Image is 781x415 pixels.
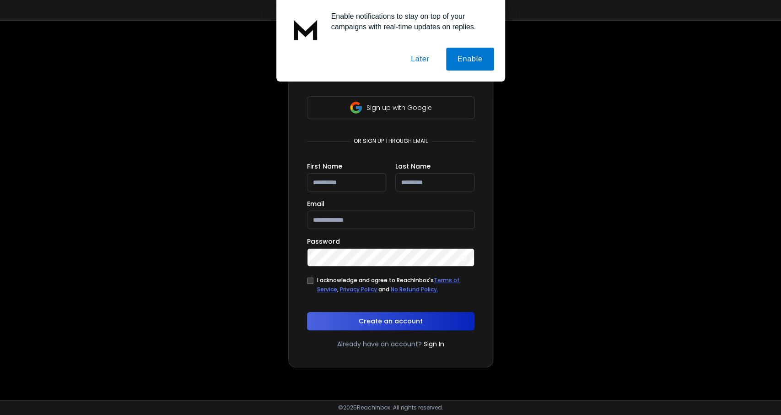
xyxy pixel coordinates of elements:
[307,163,342,169] label: First Name
[317,276,461,293] a: Terms of Service
[399,48,441,71] button: Later
[307,312,474,330] button: Create an account
[337,339,422,349] p: Already have an account?
[366,103,432,112] p: Sign up with Google
[307,201,324,207] label: Email
[287,11,324,48] img: notification icon
[324,11,494,32] div: Enable notifications to stay on top of your campaigns with real-time updates on replies.
[307,96,474,119] button: Sign up with Google
[340,285,377,293] a: Privacy Policy
[350,137,431,145] p: or sign up through email
[424,339,444,349] a: Sign In
[338,404,443,411] p: © 2025 Reachinbox. All rights reserved.
[446,48,494,71] button: Enable
[391,285,438,293] a: No Refund Policy.
[317,276,474,294] div: I acknowledge and agree to ReachInbox's , and
[395,163,431,169] label: Last Name
[307,238,340,245] label: Password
